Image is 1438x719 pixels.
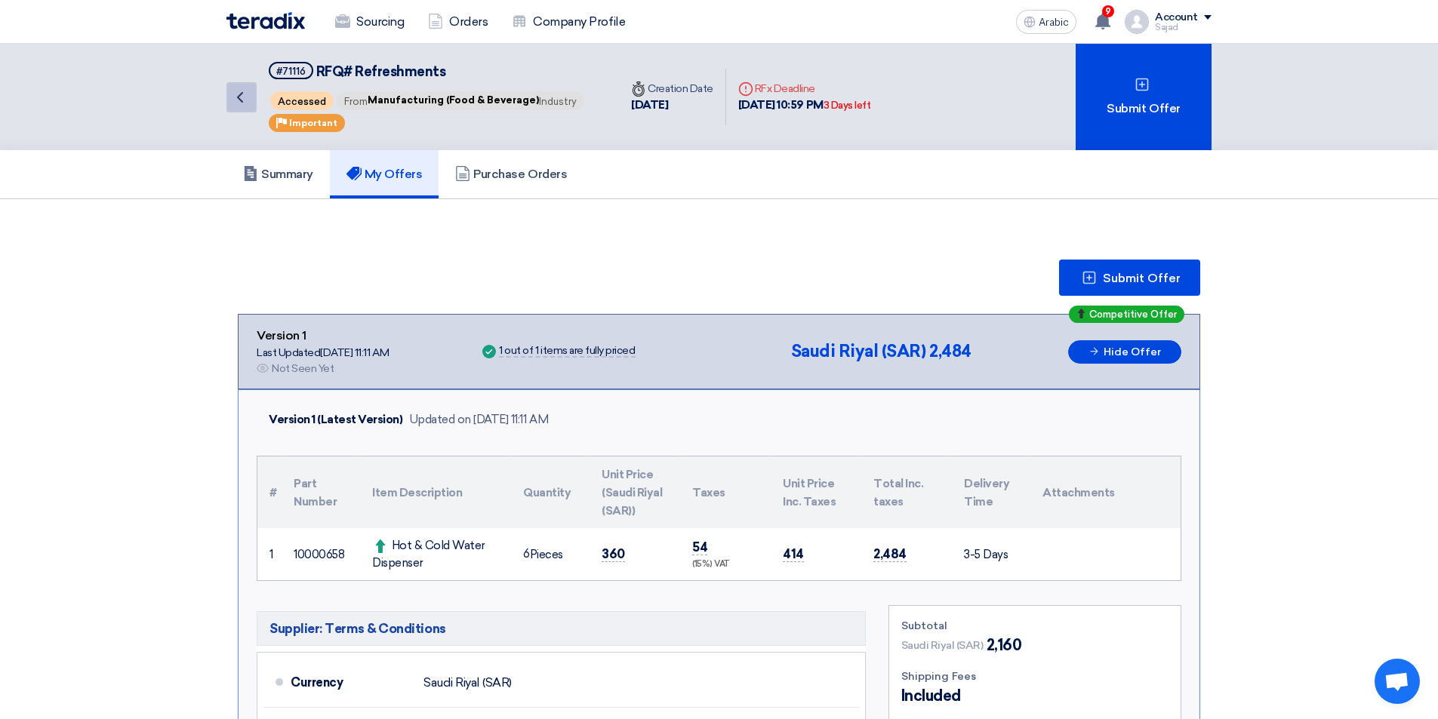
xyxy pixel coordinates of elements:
[1016,10,1076,34] button: Arabic
[294,477,337,509] font: Part Number
[1042,486,1115,499] font: Attachments
[269,62,586,81] h5: RFQ# Refreshments
[692,486,725,499] font: Taxes
[409,413,549,426] font: Updated on [DATE] 11:11 AM
[1103,271,1181,285] font: Submit Offer
[356,14,404,29] font: Sourcing
[1155,23,1178,32] font: Sajad
[1068,340,1181,364] button: Hide Offer
[372,486,462,499] font: Item Description
[1107,101,1180,115] font: Submit Offer
[964,548,1008,561] font: 3-5 Days
[323,5,416,38] a: Sourcing
[1104,346,1161,358] font: Hide Offer
[901,670,976,683] font: Shipping Fees
[987,636,1022,654] font: 2,160
[316,63,446,80] font: RFQ# Refreshments
[901,687,961,705] font: Included
[755,82,815,95] font: RFx Deadline
[423,675,512,690] font: Saudi Riyal (SAR)
[964,477,1009,509] font: Delivery Time
[330,150,439,198] a: My Offers
[473,167,567,181] font: Purchase Orders
[320,346,389,359] font: [DATE] 11:11 AM
[1155,11,1198,23] font: Account
[416,5,500,38] a: Orders
[783,546,804,561] font: 414
[631,98,668,112] font: [DATE]
[499,344,635,357] font: 1 out of 1 items are fully priced
[365,167,423,181] font: My Offers
[1039,16,1069,29] font: Arabic
[1375,659,1420,704] a: Open chat
[257,328,306,343] font: Version 1
[1105,6,1111,17] font: 9
[1089,309,1177,320] font: Competitive Offer
[602,468,662,518] font: Unit Price (Saudi Riyal (SAR))
[692,539,707,555] font: 54
[824,100,871,111] font: 3 Days left
[439,150,584,198] a: Purchase Orders
[783,477,836,509] font: Unit Price Inc. Taxes
[372,539,485,570] font: Hot & Cold Water Dispenser
[269,413,403,426] font: Version 1 (Latest Version)
[648,82,713,95] font: Creation Date
[523,486,571,499] font: Quantity
[269,486,277,499] font: #
[276,66,306,77] font: #71116
[226,12,305,29] img: Teradix logo
[533,14,625,29] font: Company Profile
[523,547,530,561] font: 6
[294,548,344,561] font: 10000658
[1125,10,1149,34] img: profile_test.png
[791,341,926,361] font: Saudi Riyal (SAR)
[602,546,625,561] font: 360
[539,96,577,107] font: Industry
[344,96,368,107] font: From
[929,341,971,361] font: 2,484
[257,346,320,359] font: Last Updated
[368,94,539,106] font: Manufacturing (Food & Beverage)
[269,621,446,636] font: Supplier: Terms & Conditions
[901,639,984,652] font: Saudi Riyal (SAR)
[278,96,326,107] font: Accessed
[226,150,330,198] a: Summary
[289,118,337,128] font: Important
[1059,260,1200,296] button: Submit Offer
[261,167,313,181] font: Summary
[269,548,273,561] font: 1
[291,675,343,690] font: Currency
[272,362,334,375] font: Not Seen Yet
[530,548,563,561] font: Pieces
[873,546,907,561] font: 2,484
[449,14,488,29] font: Orders
[738,98,824,112] font: [DATE] 10:59 PM
[692,559,730,569] font: (15%) VAT
[873,477,923,509] font: Total Inc. taxes
[901,619,948,632] font: Subtotal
